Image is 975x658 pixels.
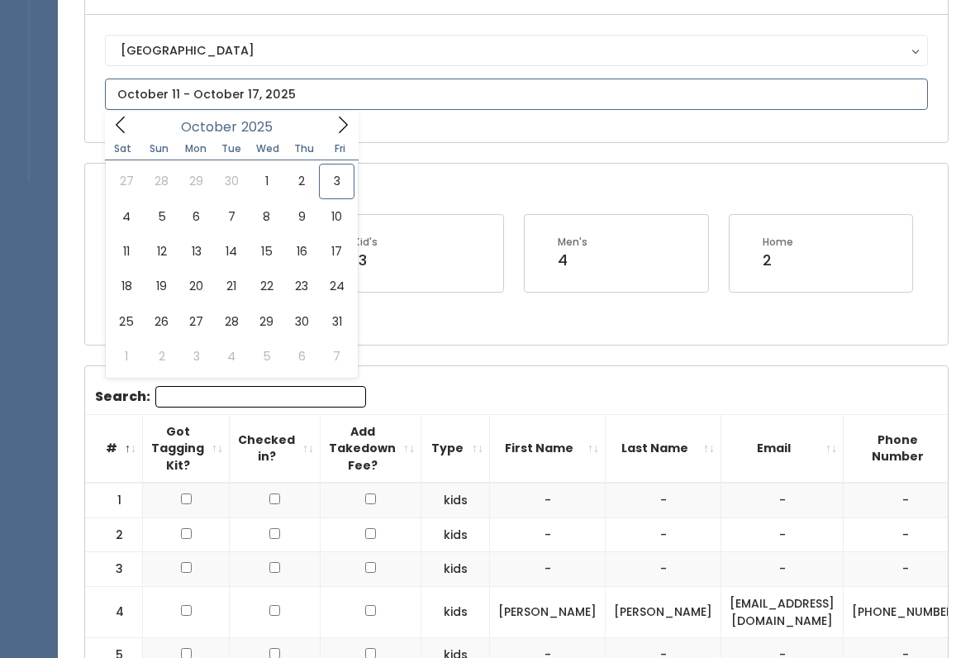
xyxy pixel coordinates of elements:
[606,587,721,638] td: [PERSON_NAME]
[721,483,844,517] td: -
[105,79,928,110] input: October 11 - October 17, 2025
[109,164,144,198] span: September 27, 2025
[143,414,230,483] th: Got Tagging Kit?: activate to sort column ascending
[141,144,178,154] span: Sun
[284,304,319,339] span: October 30, 2025
[144,234,178,269] span: October 12, 2025
[354,235,378,250] div: Kid's
[284,234,319,269] span: October 16, 2025
[214,304,249,339] span: October 28, 2025
[85,587,143,638] td: 4
[421,414,490,483] th: Type: activate to sort column ascending
[421,517,490,552] td: kids
[109,339,144,374] span: November 1, 2025
[284,199,319,234] span: October 9, 2025
[844,483,968,517] td: -
[214,234,249,269] span: October 14, 2025
[421,483,490,517] td: kids
[214,199,249,234] span: October 7, 2025
[250,199,284,234] span: October 8, 2025
[144,199,178,234] span: October 5, 2025
[214,269,249,303] span: October 21, 2025
[606,483,721,517] td: -
[214,164,249,198] span: September 30, 2025
[95,386,366,408] label: Search:
[844,414,968,483] th: Phone Number: activate to sort column ascending
[250,144,286,154] span: Wed
[421,587,490,638] td: kids
[421,552,490,587] td: kids
[105,144,141,154] span: Sat
[721,414,844,483] th: Email: activate to sort column ascending
[179,199,214,234] span: October 6, 2025
[490,552,606,587] td: -
[144,269,178,303] span: October 19, 2025
[490,517,606,552] td: -
[144,164,178,198] span: September 28, 2025
[286,144,322,154] span: Thu
[319,269,354,303] span: October 24, 2025
[85,517,143,552] td: 2
[284,269,319,303] span: October 23, 2025
[558,235,587,250] div: Men's
[319,234,354,269] span: October 17, 2025
[844,587,968,638] td: [PHONE_NUMBER]
[181,121,237,134] span: October
[179,339,214,374] span: November 3, 2025
[763,250,793,271] div: 2
[179,234,214,269] span: October 13, 2025
[213,144,250,154] span: Tue
[250,234,284,269] span: October 15, 2025
[179,164,214,198] span: September 29, 2025
[105,35,928,66] button: [GEOGRAPHIC_DATA]
[121,41,912,60] div: [GEOGRAPHIC_DATA]
[490,414,606,483] th: First Name: activate to sort column ascending
[250,269,284,303] span: October 22, 2025
[844,517,968,552] td: -
[606,552,721,587] td: -
[178,144,214,154] span: Mon
[558,250,587,271] div: 4
[319,339,354,374] span: November 7, 2025
[250,339,284,374] span: November 5, 2025
[144,339,178,374] span: November 2, 2025
[85,414,143,483] th: #: activate to sort column descending
[179,304,214,339] span: October 27, 2025
[237,117,287,137] input: Year
[763,235,793,250] div: Home
[721,517,844,552] td: -
[606,414,721,483] th: Last Name: activate to sort column ascending
[721,587,844,638] td: [EMAIL_ADDRESS][DOMAIN_NAME]
[109,199,144,234] span: October 4, 2025
[354,250,378,271] div: 13
[319,304,354,339] span: October 31, 2025
[319,164,354,198] span: October 3, 2025
[85,483,143,517] td: 1
[214,339,249,374] span: November 4, 2025
[179,269,214,303] span: October 20, 2025
[109,269,144,303] span: October 18, 2025
[250,304,284,339] span: October 29, 2025
[85,552,143,587] td: 3
[721,552,844,587] td: -
[284,339,319,374] span: November 6, 2025
[250,164,284,198] span: October 1, 2025
[144,304,178,339] span: October 26, 2025
[109,304,144,339] span: October 25, 2025
[322,144,359,154] span: Fri
[155,386,366,408] input: Search:
[606,517,721,552] td: -
[109,234,144,269] span: October 11, 2025
[319,199,354,234] span: October 10, 2025
[321,414,421,483] th: Add Takedown Fee?: activate to sort column ascending
[844,552,968,587] td: -
[490,483,606,517] td: -
[284,164,319,198] span: October 2, 2025
[230,414,321,483] th: Checked in?: activate to sort column ascending
[490,587,606,638] td: [PERSON_NAME]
